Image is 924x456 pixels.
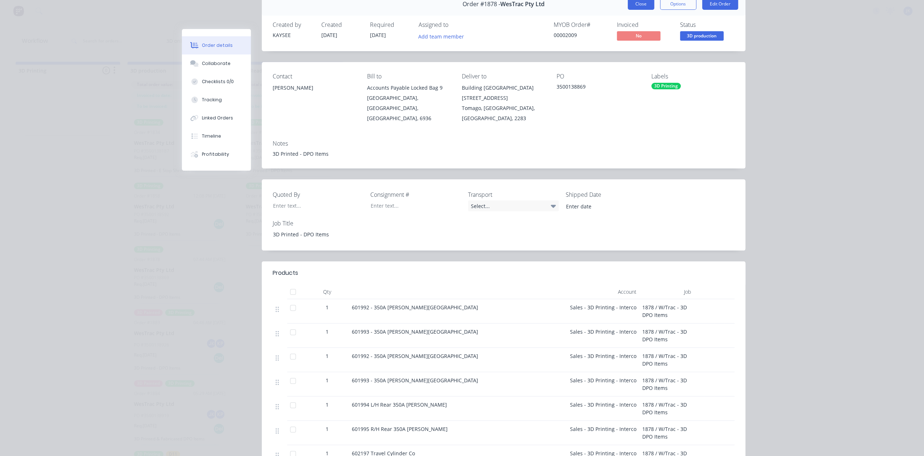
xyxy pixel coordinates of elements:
[273,73,356,80] div: Contact
[639,372,694,396] div: 1878 / W/Trac - 3D DPO Items
[352,328,478,335] span: 601993 - 350A [PERSON_NAME][GEOGRAPHIC_DATA]
[639,396,694,421] div: 1878 / W/Trac - 3D DPO Items
[273,190,363,199] label: Quoted By
[352,401,447,408] span: 601994 L/H Rear 350A [PERSON_NAME]
[462,73,545,80] div: Deliver to
[321,21,361,28] div: Created
[463,1,500,8] span: Order #1878 -
[468,200,559,211] div: Select...
[273,21,313,28] div: Created by
[202,97,222,103] div: Tracking
[367,93,450,123] div: [GEOGRAPHIC_DATA], [GEOGRAPHIC_DATA], [GEOGRAPHIC_DATA], 6936
[321,32,337,38] span: [DATE]
[182,54,251,73] button: Collaborate
[651,83,681,89] div: 3D Printing
[326,401,329,408] span: 1
[367,83,450,93] div: Accounts Payable Locked Bag 9
[326,376,329,384] span: 1
[352,304,478,311] span: 601992 - 350A [PERSON_NAME][GEOGRAPHIC_DATA]
[468,190,559,199] label: Transport
[202,42,233,49] div: Order details
[557,73,640,80] div: PO
[182,145,251,163] button: Profitability
[651,73,734,80] div: Labels
[680,31,724,42] button: 3D production
[273,83,356,93] div: [PERSON_NAME]
[182,127,251,145] button: Timeline
[561,201,651,212] input: Enter date
[419,21,491,28] div: Assigned to
[567,299,639,323] div: Sales - 3D Printing - Interco
[305,285,349,299] div: Qty
[352,353,478,359] span: 601992 - 350A [PERSON_NAME][GEOGRAPHIC_DATA]
[202,78,234,85] div: Checklists 0/0
[202,151,229,158] div: Profitability
[182,91,251,109] button: Tracking
[326,425,329,433] span: 1
[567,348,639,372] div: Sales - 3D Printing - Interco
[352,377,478,384] span: 601993 - 350A [PERSON_NAME][GEOGRAPHIC_DATA]
[352,426,448,432] span: 601995 R/H Rear 350A [PERSON_NAME]
[370,190,461,199] label: Consignment #
[567,396,639,421] div: Sales - 3D Printing - Interco
[567,323,639,348] div: Sales - 3D Printing - Interco
[370,21,410,28] div: Required
[500,1,545,8] span: WesTrac Pty Ltd
[680,21,734,28] div: Status
[557,83,640,93] div: 3500138869
[639,421,694,445] div: 1878 / W/Trac - 3D DPO Items
[567,421,639,445] div: Sales - 3D Printing - Interco
[680,31,724,40] span: 3D production
[202,133,221,139] div: Timeline
[554,31,608,39] div: 00002009
[326,328,329,335] span: 1
[639,299,694,323] div: 1878 / W/Trac - 3D DPO Items
[414,31,468,41] button: Add team member
[326,304,329,311] span: 1
[182,36,251,54] button: Order details
[617,31,660,40] span: No
[639,323,694,348] div: 1878 / W/Trac - 3D DPO Items
[462,83,545,123] div: Building [GEOGRAPHIC_DATA][STREET_ADDRESS]Tomago, [GEOGRAPHIC_DATA], [GEOGRAPHIC_DATA], 2283
[273,83,356,106] div: [PERSON_NAME]
[639,285,694,299] div: Job
[367,83,450,123] div: Accounts Payable Locked Bag 9[GEOGRAPHIC_DATA], [GEOGRAPHIC_DATA], [GEOGRAPHIC_DATA], 6936
[273,269,298,277] div: Products
[273,31,313,39] div: KAYSEE
[182,109,251,127] button: Linked Orders
[567,285,639,299] div: Account
[370,32,386,38] span: [DATE]
[617,21,671,28] div: Invoiced
[639,348,694,372] div: 1878 / W/Trac - 3D DPO Items
[202,60,231,67] div: Collaborate
[554,21,608,28] div: MYOB Order #
[566,190,656,199] label: Shipped Date
[202,115,233,121] div: Linked Orders
[273,140,734,147] div: Notes
[182,73,251,91] button: Checklists 0/0
[567,372,639,396] div: Sales - 3D Printing - Interco
[419,31,468,41] button: Add team member
[267,229,358,240] div: 3D Printed - DPO Items
[367,73,450,80] div: Bill to
[273,150,734,158] div: 3D Printed - DPO Items
[462,83,545,103] div: Building [GEOGRAPHIC_DATA][STREET_ADDRESS]
[273,219,363,228] label: Job Title
[326,352,329,360] span: 1
[462,103,545,123] div: Tomago, [GEOGRAPHIC_DATA], [GEOGRAPHIC_DATA], 2283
